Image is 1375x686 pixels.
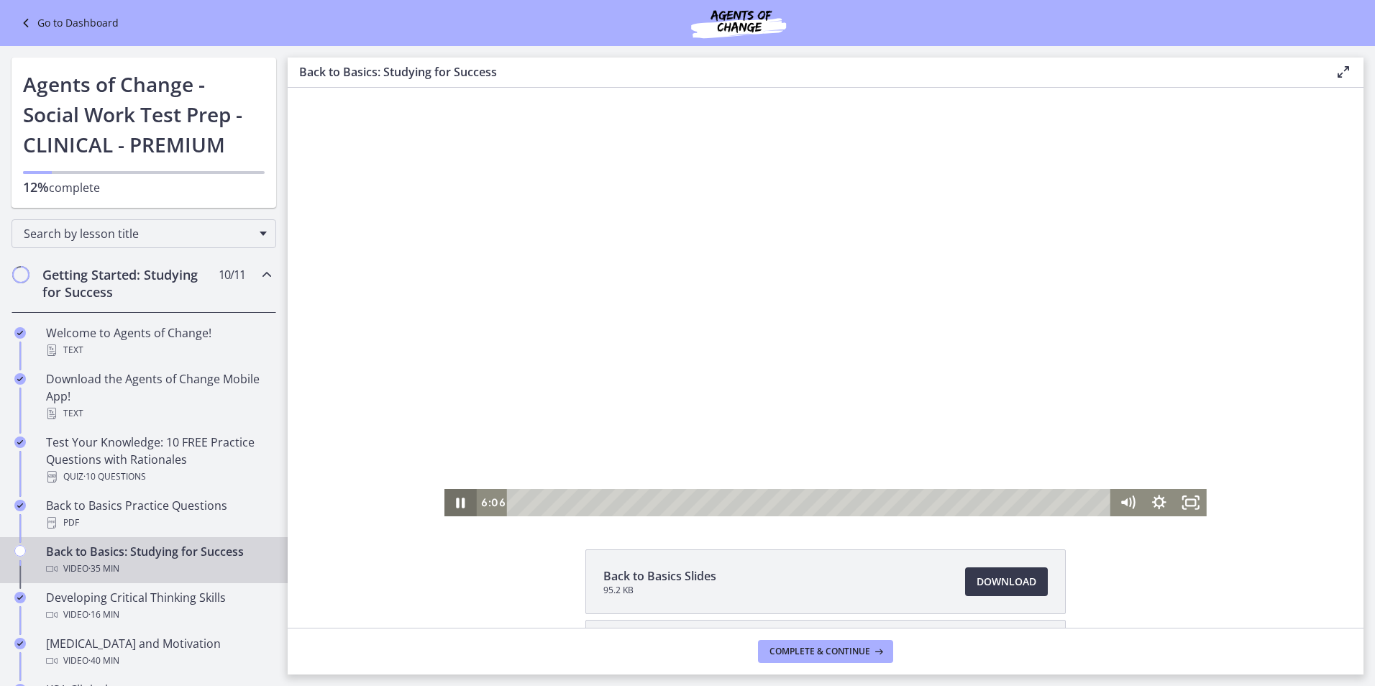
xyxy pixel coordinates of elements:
[823,401,855,429] button: Mute
[769,646,870,657] span: Complete & continue
[46,606,270,623] div: Video
[46,370,270,422] div: Download the Agents of Change Mobile App!
[17,14,119,32] a: Go to Dashboard
[288,88,1363,516] iframe: Video Lesson
[219,266,245,283] span: 10 / 11
[14,500,26,511] i: Completed
[887,401,919,429] button: Fullscreen
[46,589,270,623] div: Developing Critical Thinking Skills
[46,468,270,485] div: Quiz
[603,567,716,585] span: Back to Basics Slides
[88,606,119,623] span: · 16 min
[965,567,1048,596] a: Download
[46,560,270,577] div: Video
[83,468,146,485] span: · 10 Questions
[46,324,270,359] div: Welcome to Agents of Change!
[23,178,49,196] span: 12%
[14,436,26,448] i: Completed
[23,69,265,160] h1: Agents of Change - Social Work Test Prep - CLINICAL - PREMIUM
[652,6,825,40] img: Agents of Change
[46,514,270,531] div: PDF
[977,573,1036,590] span: Download
[46,342,270,359] div: Text
[603,585,716,596] span: 95.2 KB
[855,401,887,429] button: Show settings menu
[46,405,270,422] div: Text
[46,635,270,669] div: [MEDICAL_DATA] and Motivation
[14,327,26,339] i: Completed
[46,497,270,531] div: Back to Basics Practice Questions
[46,543,270,577] div: Back to Basics: Studying for Success
[46,434,270,485] div: Test Your Knowledge: 10 FREE Practice Questions with Rationales
[42,266,218,301] h2: Getting Started: Studying for Success
[24,226,252,242] span: Search by lesson title
[14,592,26,603] i: Completed
[88,652,119,669] span: · 40 min
[299,63,1312,81] h3: Back to Basics: Studying for Success
[14,373,26,385] i: Completed
[88,560,119,577] span: · 35 min
[23,178,265,196] p: complete
[758,640,893,663] button: Complete & continue
[12,219,276,248] div: Search by lesson title
[14,638,26,649] i: Completed
[46,652,270,669] div: Video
